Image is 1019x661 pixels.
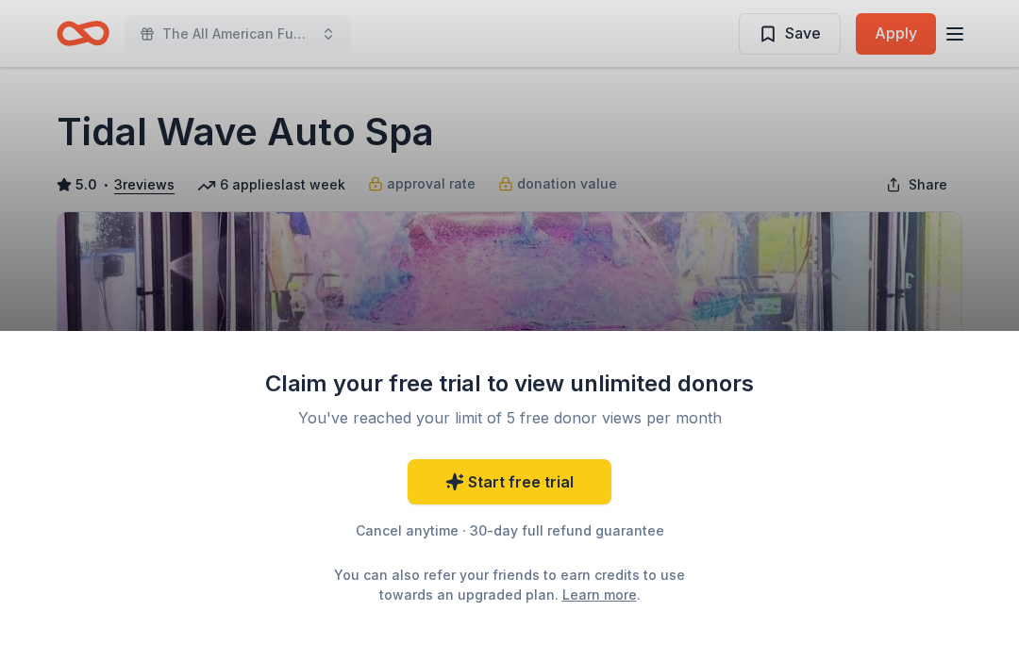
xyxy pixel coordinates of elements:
[264,520,755,542] div: Cancel anytime · 30-day full refund guarantee
[287,406,732,429] div: You've reached your limit of 5 free donor views per month
[408,459,611,504] a: Start free trial
[264,369,755,399] div: Claim your free trial to view unlimited donors
[562,585,637,604] a: Learn more
[317,565,702,604] div: You can also refer your friends to earn credits to use towards an upgraded plan. .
